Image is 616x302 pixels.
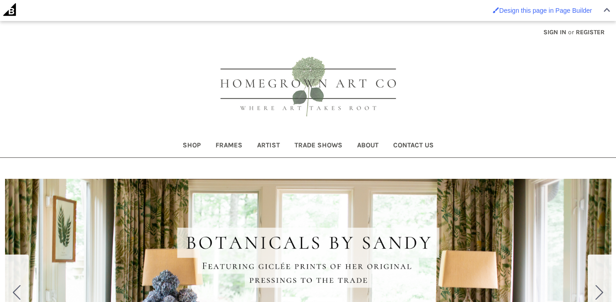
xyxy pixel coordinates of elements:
[250,135,287,157] a: Artist
[493,7,499,13] img: Enabled brush for page builder edit.
[488,2,596,19] a: Enabled brush for page builder edit. Design this page in Page Builder
[205,47,411,129] img: HOMEGROWN ART CO
[567,27,575,37] span: or
[499,7,592,14] span: Design this page in Page Builder
[175,135,208,157] a: Shop
[208,135,250,157] a: Frames
[287,135,350,157] a: Trade Shows
[350,135,386,157] a: About
[604,8,610,12] img: Close Admin Bar
[386,135,441,157] a: Contact Us
[538,21,571,43] a: Sign in
[571,21,610,43] a: Register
